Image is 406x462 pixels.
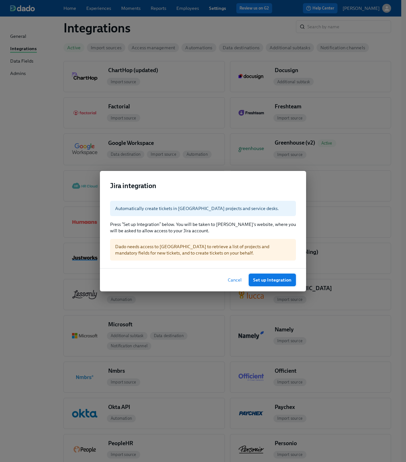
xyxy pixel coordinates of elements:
h2: Jira integration [110,181,296,191]
button: Cancel [223,274,246,286]
span: Cancel [228,277,242,283]
a: Set up Integration [249,274,296,286]
div: Automatically create tickets in [GEOGRAPHIC_DATA] projects and service desks. [115,203,279,214]
p: Press “Set up Integration” below. You will be taken to [PERSON_NAME]'s website, where you will be... [110,221,296,234]
div: Dado needs access to [GEOGRAPHIC_DATA] to retrieve a list of projects and mandatory fields for ne... [115,241,291,259]
span: Set up Integration [253,277,291,283]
